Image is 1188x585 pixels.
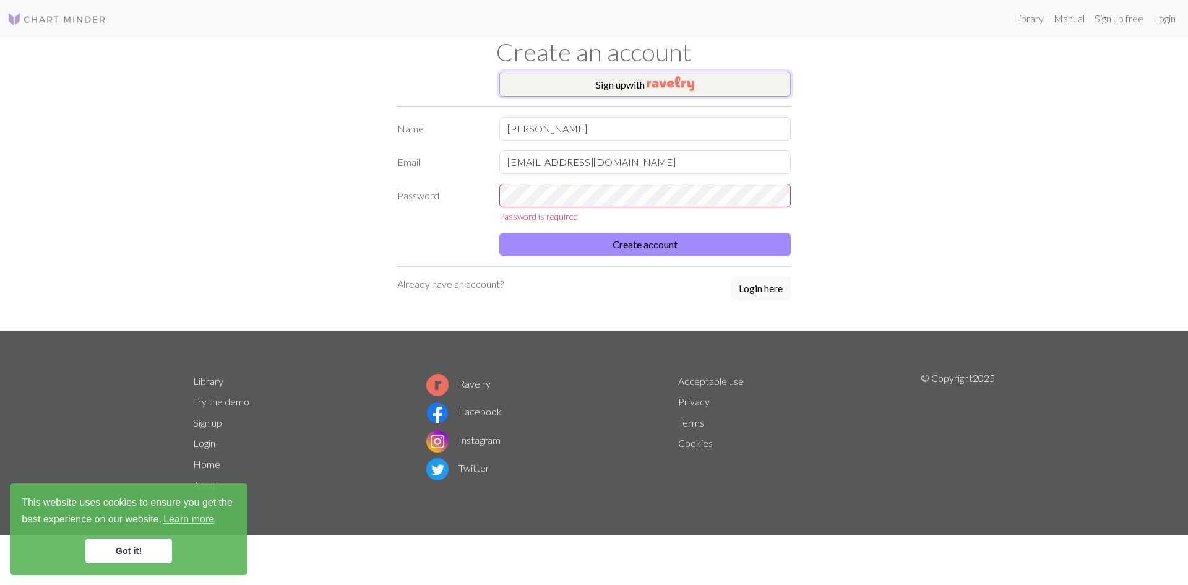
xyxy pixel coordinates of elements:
[678,375,744,387] a: Acceptable use
[161,510,216,529] a: learn more about cookies
[390,184,492,223] label: Password
[426,434,501,446] a: Instagram
[193,375,223,387] a: Library
[647,76,694,91] img: Ravelry
[193,458,220,470] a: Home
[1009,6,1049,31] a: Library
[426,402,449,424] img: Facebook logo
[193,479,219,491] a: About
[499,72,791,97] button: Sign upwith
[22,495,236,529] span: This website uses cookies to ensure you get the best experience on our website.
[921,371,995,496] p: © Copyright 2025
[10,483,247,575] div: cookieconsent
[186,37,1002,67] h1: Create an account
[193,417,222,428] a: Sign up
[678,437,713,449] a: Cookies
[426,430,449,453] img: Instagram logo
[499,210,791,223] div: Password is required
[85,539,172,563] a: dismiss cookie message
[397,277,504,292] p: Already have an account?
[1148,6,1181,31] a: Login
[731,277,791,301] a: Login here
[678,396,710,407] a: Privacy
[426,374,449,396] img: Ravelry logo
[390,150,492,174] label: Email
[1049,6,1090,31] a: Manual
[731,277,791,300] button: Login here
[193,437,215,449] a: Login
[390,117,492,141] label: Name
[426,378,491,389] a: Ravelry
[499,233,791,256] button: Create account
[1090,6,1148,31] a: Sign up free
[426,458,449,480] img: Twitter logo
[426,405,502,417] a: Facebook
[193,396,249,407] a: Try the demo
[678,417,704,428] a: Terms
[426,462,489,474] a: Twitter
[7,12,106,27] img: Logo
